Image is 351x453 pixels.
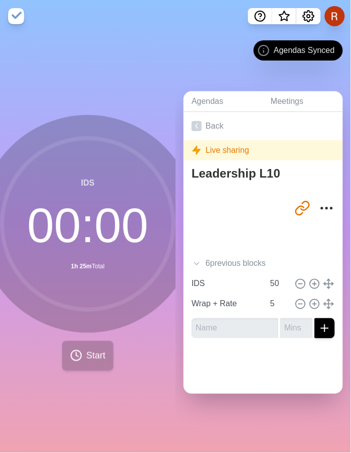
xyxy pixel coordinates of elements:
[266,294,290,314] input: Mins
[280,318,313,338] input: Mins
[8,8,24,24] img: timeblocks logo
[192,318,278,338] input: Name
[297,8,321,24] button: Settings
[86,349,105,363] span: Start
[292,198,313,218] button: Share link
[266,274,290,294] input: Mins
[274,44,335,56] span: Agendas Synced
[272,8,297,24] button: What’s new
[184,112,343,140] a: Back
[317,198,337,218] button: More
[263,91,343,112] a: Meetings
[188,274,264,294] input: Name
[188,294,264,314] input: Name
[62,341,113,371] button: Start
[184,91,263,112] a: Agendas
[184,254,343,274] div: 6 previous block
[184,140,343,160] div: Live sharing
[262,258,266,270] span: s
[248,8,272,24] button: Help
